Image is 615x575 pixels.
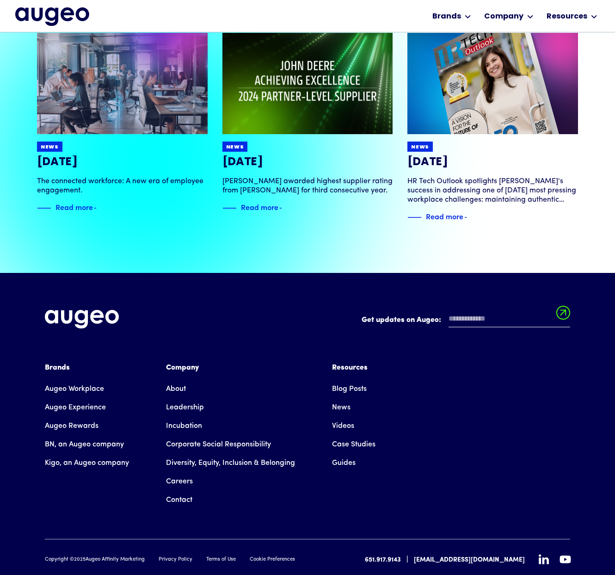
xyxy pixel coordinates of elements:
[365,555,401,565] a: 651.917.9143
[406,554,408,565] div: |
[166,435,271,454] a: Corporate Social Responsibility
[407,177,578,204] div: HR Tech Outlook spotlights [PERSON_NAME]'s success in addressing one of [DATE] most pressing work...
[414,555,525,565] a: [EMAIL_ADDRESS][DOMAIN_NAME]
[45,380,104,398] a: Augeo Workplace
[332,417,354,435] a: Videos
[45,435,124,454] a: BN, an Augeo company
[432,11,461,22] div: Brands
[206,556,236,564] a: Terms of Use
[332,454,356,472] a: Guides
[159,556,192,564] a: Privacy Policy
[279,203,293,214] img: Blue text arrow
[166,398,204,417] a: Leadership
[45,310,119,329] img: Augeo's full logo in white.
[332,362,375,373] div: Resources
[45,398,106,417] a: Augeo Experience
[484,11,523,22] div: Company
[362,310,570,332] form: Email Form
[411,144,429,151] div: News
[222,155,393,169] h3: [DATE]
[166,491,192,509] a: Contact
[332,435,375,454] a: Case Studies
[426,210,463,222] div: Read more
[166,454,295,472] a: Diversity, Equity, Inclusion & Belonging
[362,315,441,326] label: Get updates on Augeo:
[166,380,186,398] a: About
[332,398,351,417] a: News
[41,144,59,151] div: News
[407,33,578,223] a: News[DATE]HR Tech Outlook spotlights [PERSON_NAME]'s success in addressing one of [DATE] most pre...
[37,33,208,214] a: News[DATE]The connected workforce: A new era of employee engagement.Blue decorative lineRead more...
[74,557,86,562] span: 2025
[15,7,89,27] a: home
[556,306,570,325] input: Submit
[37,177,208,195] div: The connected workforce: A new era of employee engagement.
[166,362,295,373] div: Company
[37,155,208,169] h3: [DATE]
[94,203,108,214] img: Blue text arrow
[37,203,51,214] img: Blue decorative line
[407,212,421,223] img: Blue decorative line
[222,33,393,214] a: News[DATE][PERSON_NAME] awarded highest supplier rating from [PERSON_NAME] for third consecutive ...
[332,380,367,398] a: Blog Posts
[45,556,145,564] div: Copyright © Augeo Affinity Marketing
[250,556,295,564] a: Cookie Preferences
[45,362,129,373] div: Brands
[166,417,202,435] a: Incubation
[55,201,93,212] div: Read more
[226,144,244,151] div: News
[222,177,393,195] div: [PERSON_NAME] awarded highest supplier rating from [PERSON_NAME] for third consecutive year.
[222,203,236,214] img: Blue decorative line
[166,472,193,491] a: Careers
[45,454,129,472] a: Kigo, an Augeo company
[407,155,578,169] h3: [DATE]
[464,212,478,223] img: Blue text arrow
[45,417,98,435] a: Augeo Rewards
[547,11,587,22] div: Resources
[241,201,278,212] div: Read more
